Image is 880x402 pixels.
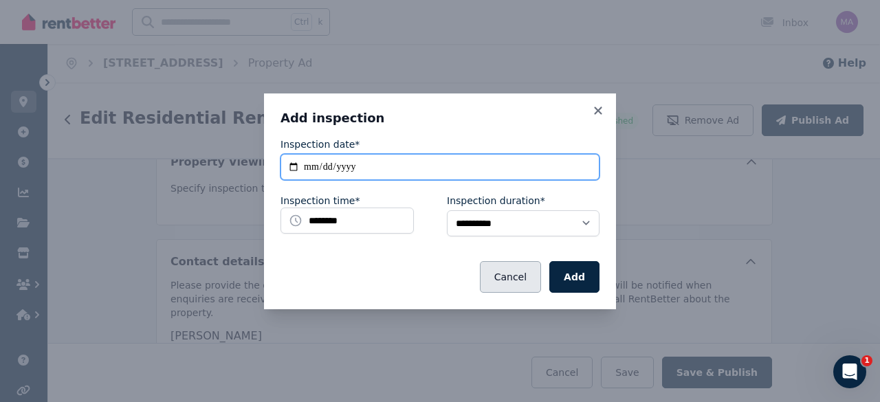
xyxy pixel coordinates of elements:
label: Inspection duration* [447,194,545,208]
button: Add [549,261,599,293]
h3: Add inspection [280,110,599,126]
label: Inspection date* [280,137,360,151]
span: 1 [861,355,872,366]
iframe: Intercom live chat [833,355,866,388]
button: Cancel [480,261,541,293]
label: Inspection time* [280,194,360,208]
